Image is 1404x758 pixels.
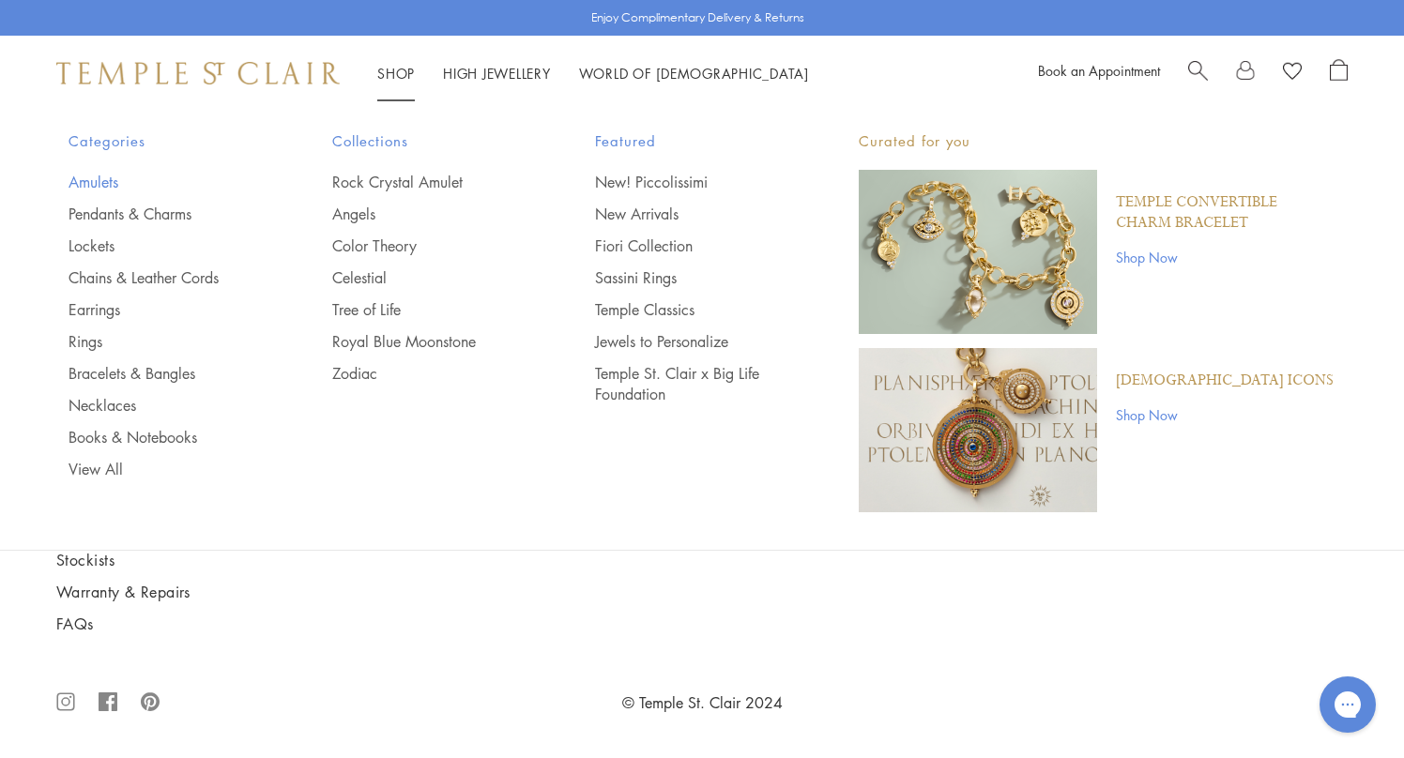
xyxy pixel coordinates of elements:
a: Open Shopping Bag [1330,59,1348,87]
a: Chains & Leather Cords [69,267,257,288]
a: Earrings [69,299,257,320]
a: Jewels to Personalize [595,331,784,352]
a: Tree of Life [332,299,521,320]
a: Temple St. Clair x Big Life Foundation [595,363,784,404]
a: Bracelets & Bangles [69,363,257,384]
span: Categories [69,129,257,153]
nav: Main navigation [377,62,809,85]
span: Featured [595,129,784,153]
a: Books & Notebooks [69,427,257,447]
span: Collections [332,129,521,153]
a: Sassini Rings [595,267,784,288]
a: Necklaces [69,395,257,416]
a: Lockets [69,235,257,256]
a: Rock Crystal Amulet [332,172,521,192]
a: © Temple St. Clair 2024 [622,692,783,713]
a: View All [69,459,257,479]
a: Shop Now [1116,247,1335,267]
a: Angels [332,204,521,224]
a: Color Theory [332,235,521,256]
a: Stockists [56,550,258,570]
a: New! Piccolissimi [595,172,784,192]
a: Search [1188,59,1208,87]
a: [DEMOGRAPHIC_DATA] Icons [1116,371,1334,391]
a: Celestial [332,267,521,288]
a: New Arrivals [595,204,784,224]
a: World of [DEMOGRAPHIC_DATA]World of [DEMOGRAPHIC_DATA] [579,64,809,83]
a: Shop Now [1116,404,1334,425]
img: Temple St. Clair [56,62,340,84]
a: Book an Appointment [1038,61,1160,80]
a: ShopShop [377,64,415,83]
a: Zodiac [332,363,521,384]
a: Warranty & Repairs [56,582,258,602]
a: Royal Blue Moonstone [332,331,521,352]
iframe: Gorgias live chat messenger [1310,670,1385,739]
a: High JewelleryHigh Jewellery [443,64,551,83]
a: FAQs [56,614,258,634]
p: Enjoy Complimentary Delivery & Returns [591,8,804,27]
p: Curated for you [859,129,1335,153]
a: Pendants & Charms [69,204,257,224]
a: Temple Convertible Charm Bracelet [1116,192,1335,234]
a: Rings [69,331,257,352]
a: Temple Classics [595,299,784,320]
a: Amulets [69,172,257,192]
a: View Wishlist [1283,59,1302,87]
a: Fiori Collection [595,235,784,256]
